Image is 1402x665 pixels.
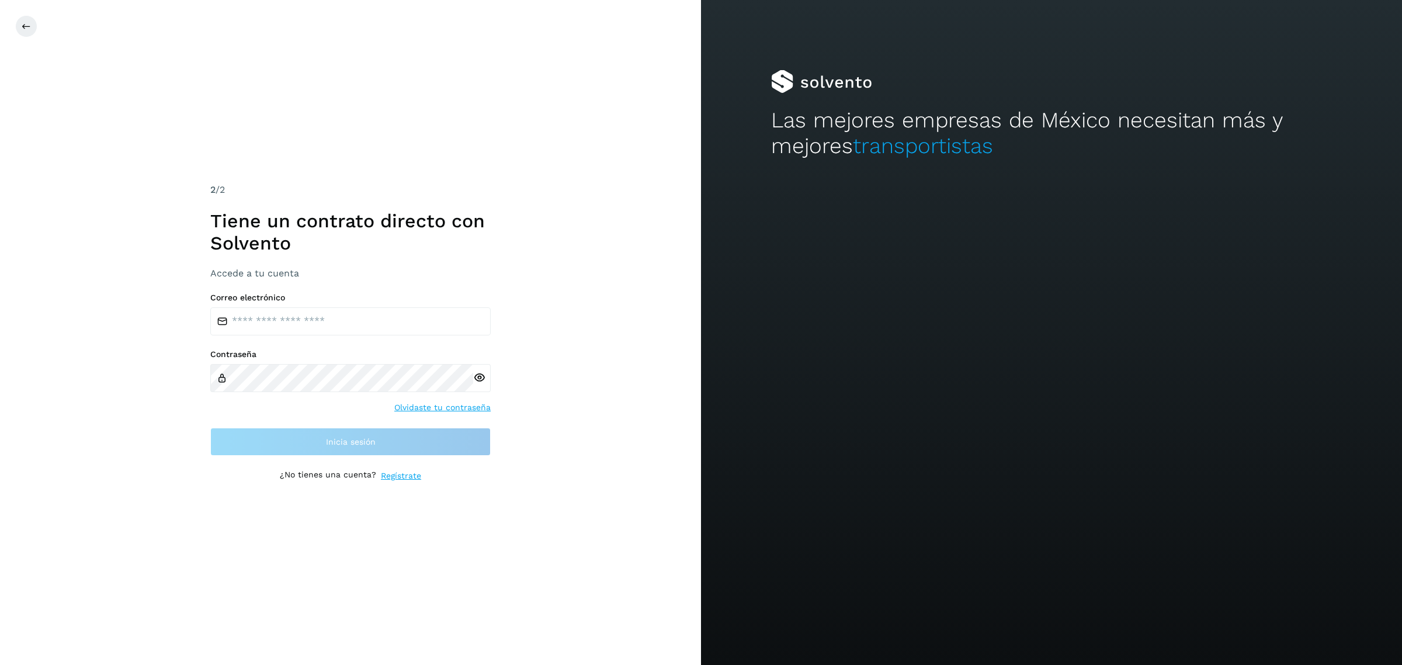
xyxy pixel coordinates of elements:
[771,108,1332,160] h2: Las mejores empresas de México necesitan más y mejores
[210,428,491,456] button: Inicia sesión
[381,470,421,482] a: Regístrate
[210,349,491,359] label: Contraseña
[394,401,491,414] a: Olvidaste tu contraseña
[210,268,491,279] h3: Accede a tu cuenta
[210,210,491,255] h1: Tiene un contrato directo con Solvento
[210,293,491,303] label: Correo electrónico
[210,183,491,197] div: /2
[853,133,993,158] span: transportistas
[326,438,376,446] span: Inicia sesión
[210,184,216,195] span: 2
[280,470,376,482] p: ¿No tienes una cuenta?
